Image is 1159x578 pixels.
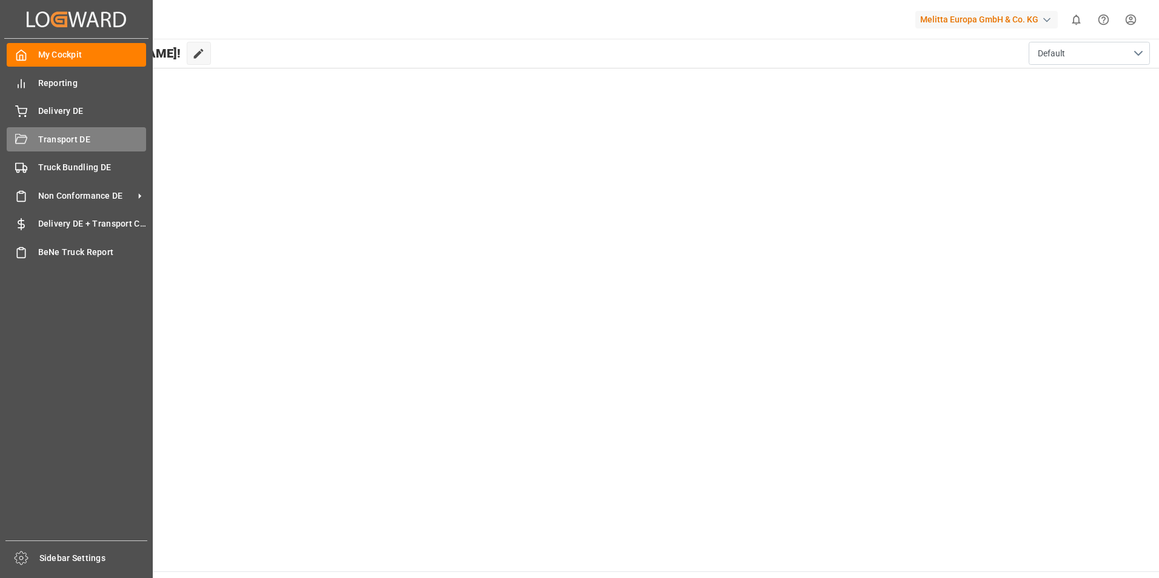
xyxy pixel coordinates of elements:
a: Delivery DE [7,99,146,123]
span: Transport DE [38,133,147,146]
span: Hello [PERSON_NAME]! [50,42,181,65]
span: BeNe Truck Report [38,246,147,259]
span: Sidebar Settings [39,552,148,565]
span: Truck Bundling DE [38,161,147,174]
button: show 0 new notifications [1063,6,1090,33]
span: Delivery DE [38,105,147,118]
span: Non Conformance DE [38,190,134,202]
a: My Cockpit [7,43,146,67]
span: My Cockpit [38,48,147,61]
div: Melitta Europa GmbH & Co. KG [915,11,1058,28]
span: Default [1038,47,1065,60]
button: Melitta Europa GmbH & Co. KG [915,8,1063,31]
span: Delivery DE + Transport Cost [38,218,147,230]
button: Help Center [1090,6,1117,33]
a: BeNe Truck Report [7,240,146,264]
a: Reporting [7,71,146,95]
a: Transport DE [7,127,146,151]
button: open menu [1029,42,1150,65]
span: Reporting [38,77,147,90]
a: Delivery DE + Transport Cost [7,212,146,236]
a: Truck Bundling DE [7,156,146,179]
